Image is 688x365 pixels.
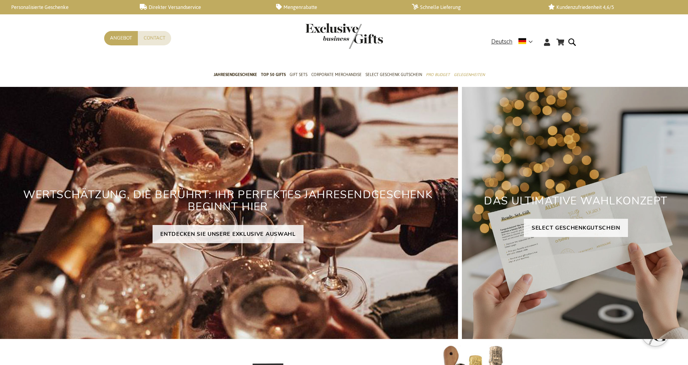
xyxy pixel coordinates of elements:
[548,4,672,10] a: Kundenzufriedenheit 4,6/5
[4,4,127,10] a: Personalisierte Geschenke
[454,71,485,79] span: Gelegenheiten
[153,225,304,243] a: ENTDECKEN SIE UNSERE EXKLUSIVE AUSWAHL
[454,66,485,85] a: Gelegenheiten
[261,66,286,85] a: TOP 50 Gifts
[138,31,171,45] a: Contact
[365,66,422,85] a: Select Geschenk Gutschein
[140,4,263,10] a: Direkter Versandservice
[311,71,362,79] span: Corporate Merchandise
[261,71,286,79] span: TOP 50 Gifts
[305,23,344,49] a: store logo
[276,4,400,10] a: Mengenrabatte
[426,71,450,79] span: Pro Budget
[412,4,535,10] a: Schnelle Lieferung
[305,23,383,49] img: Exclusive Business gifts logo
[365,71,422,79] span: Select Geschenk Gutschein
[524,219,628,237] a: SELECT GESCHENKGUTSCHEIN
[214,71,257,79] span: Jahresendgeschenke
[214,66,257,85] a: Jahresendgeschenke
[104,31,138,45] a: Angebot
[491,37,513,46] span: Deutsch
[290,66,307,85] a: Gift Sets
[311,66,362,85] a: Corporate Merchandise
[290,71,307,79] span: Gift Sets
[426,66,450,85] a: Pro Budget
